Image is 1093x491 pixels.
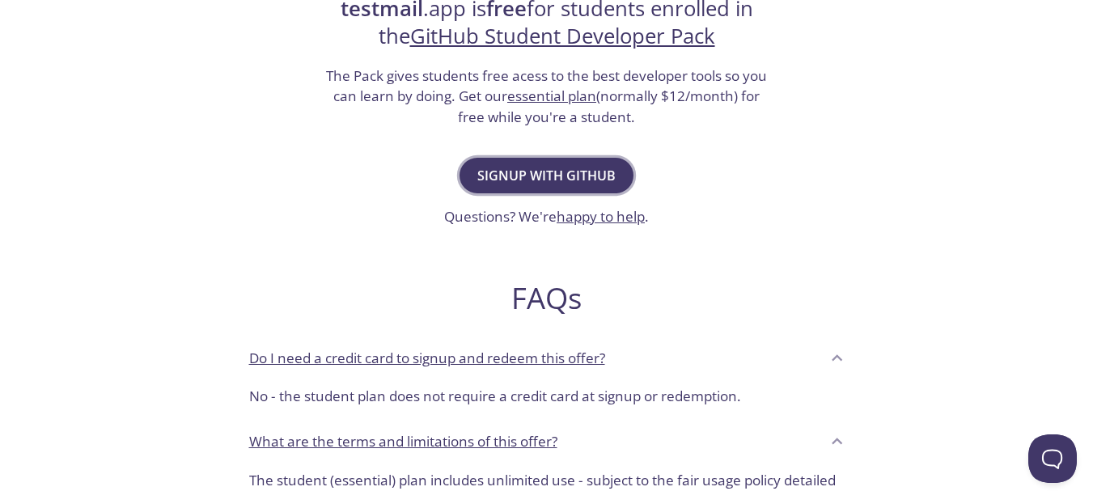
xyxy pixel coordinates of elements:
p: What are the terms and limitations of this offer? [249,431,557,452]
a: GitHub Student Developer Pack [410,22,715,50]
h3: Questions? We're . [444,206,649,227]
div: What are the terms and limitations of this offer? [236,420,858,463]
div: Do I need a credit card to signup and redeem this offer? [236,336,858,379]
h2: FAQs [236,280,858,316]
a: essential plan [507,87,596,105]
span: Signup with GitHub [477,164,616,187]
div: Do I need a credit card to signup and redeem this offer? [236,379,858,420]
p: Do I need a credit card to signup and redeem this offer? [249,348,605,369]
button: Signup with GitHub [460,158,633,193]
h3: The Pack gives students free acess to the best developer tools so you can learn by doing. Get our... [324,66,769,128]
p: No - the student plan does not require a credit card at signup or redemption. [249,386,845,407]
iframe: Help Scout Beacon - Open [1028,434,1077,483]
a: happy to help [557,207,645,226]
